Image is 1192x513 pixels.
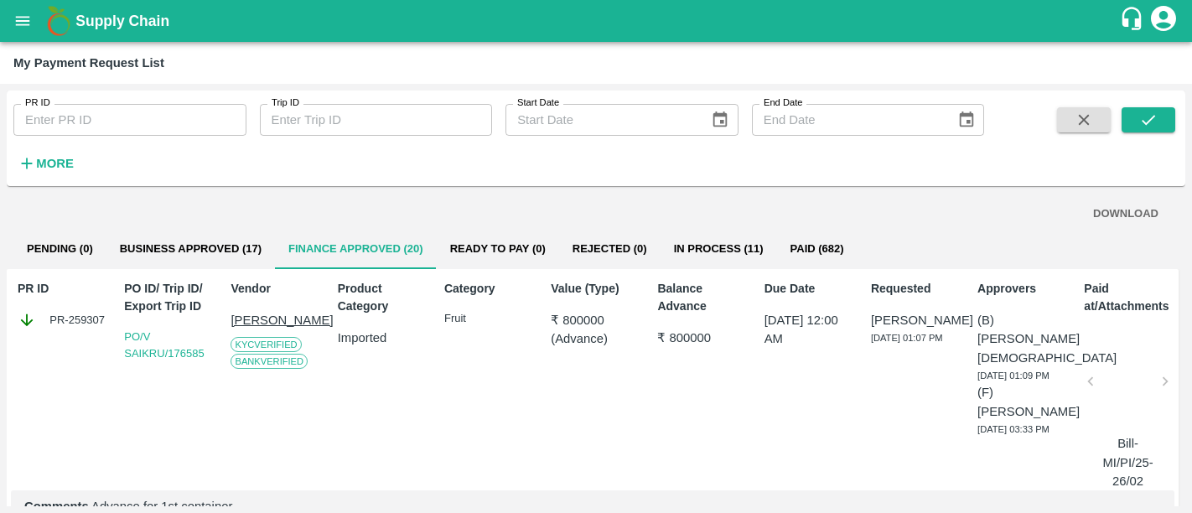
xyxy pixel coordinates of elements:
label: Start Date [517,96,559,110]
p: ₹ 800000 [551,311,641,329]
p: Approvers [977,280,1068,298]
p: (B) [PERSON_NAME][DEMOGRAPHIC_DATA] [977,311,1068,367]
p: [DATE] 12:00 AM [764,311,855,349]
button: DOWNLOAD [1086,199,1165,229]
button: In Process (11) [661,229,777,269]
button: Pending (0) [13,229,106,269]
button: Ready To Pay (0) [437,229,559,269]
a: PO/V SAIKRU/176585 [124,330,204,360]
p: Requested [871,280,961,298]
span: KYC Verified [231,337,301,352]
input: Start Date [505,104,697,136]
button: Paid (682) [777,229,858,269]
p: PO ID/ Trip ID/ Export Trip ID [124,280,215,315]
p: Due Date [764,280,855,298]
p: (F) [PERSON_NAME] [977,383,1068,421]
div: account of current user [1148,3,1179,39]
a: Supply Chain [75,9,1119,33]
span: Bank Verified [231,354,308,369]
img: logo [42,4,75,38]
label: End Date [764,96,802,110]
p: [PERSON_NAME] [871,311,961,329]
label: Trip ID [272,96,299,110]
div: My Payment Request List [13,52,164,74]
input: Enter Trip ID [260,104,493,136]
div: customer-support [1119,6,1148,36]
p: [PERSON_NAME] [231,311,321,329]
span: [DATE] 03:33 PM [977,424,1049,434]
strong: More [36,157,74,170]
b: Comments [24,500,89,513]
p: ( Advance ) [551,329,641,348]
p: Product Category [338,280,428,315]
p: Fruit [444,311,535,327]
button: Business Approved (17) [106,229,275,269]
p: Balance Advance [657,280,748,315]
p: Bill-MI/PI/25-26/02 [1097,434,1158,490]
button: open drawer [3,2,42,40]
span: [DATE] 01:07 PM [871,333,943,343]
p: Value (Type) [551,280,641,298]
input: Enter PR ID [13,104,246,136]
b: Supply Chain [75,13,169,29]
p: PR ID [18,280,108,298]
span: [DATE] 01:09 PM [977,370,1049,381]
p: Imported [338,329,428,347]
button: Finance Approved (20) [275,229,437,269]
p: Paid at/Attachments [1084,280,1174,315]
button: Choose date [951,104,982,136]
p: Category [444,280,535,298]
button: Rejected (0) [559,229,661,269]
button: More [13,149,78,178]
button: Choose date [704,104,736,136]
label: PR ID [25,96,50,110]
div: PR-259307 [18,311,108,329]
input: End Date [752,104,944,136]
p: ₹ 800000 [657,329,748,347]
p: Vendor [231,280,321,298]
